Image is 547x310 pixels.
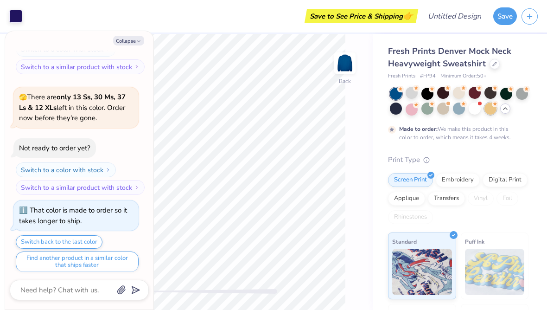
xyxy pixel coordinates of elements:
button: Switch back to the last color [16,235,102,249]
strong: only 13 Ss, 30 Ms, 37 Ls & 12 XLs [19,92,126,112]
img: Back [336,54,354,72]
button: Collapse [113,36,144,45]
span: Minimum Order: 50 + [440,72,487,80]
div: Digital Print [483,173,528,187]
img: Switch to a color with stock [105,167,111,173]
span: 👉 [403,10,413,21]
button: Switch to a similar product with stock [16,59,145,74]
span: Puff Ink [465,237,484,246]
div: Back [339,77,351,85]
strong: Made to order: [399,125,438,133]
button: Save [493,7,517,25]
div: Screen Print [388,173,433,187]
span: Fresh Prints [388,72,415,80]
span: Fresh Prints Denver Mock Neck Heavyweight Sweatshirt [388,45,511,69]
div: Rhinestones [388,210,433,224]
img: Standard [392,249,452,295]
div: Vinyl [468,192,494,206]
div: That color is made to order so it takes longer to ship. [19,206,127,226]
div: Transfers [428,192,465,206]
button: Switch to a similar product with stock [16,180,145,195]
div: Print Type [388,155,528,165]
div: Foil [496,192,518,206]
span: There are left in this color. Order now before they're gone. [19,92,126,123]
img: Puff Ink [465,249,525,295]
div: Embroidery [436,173,480,187]
span: Standard [392,237,417,246]
span: # FP94 [420,72,436,80]
div: Save to See Price & Shipping [307,9,416,23]
img: Switch to a similar product with stock [134,64,140,70]
img: Switch to a similar product with stock [134,185,140,190]
span: 🫣 [19,93,27,102]
div: We make this product in this color to order, which means it takes 4 weeks. [399,125,513,142]
input: Untitled Design [420,7,489,26]
div: Not ready to order yet? [19,143,90,153]
button: Switch to a color with stock [16,162,116,177]
button: Find another product in a similar color that ships faster [16,252,139,272]
div: Applique [388,192,425,206]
